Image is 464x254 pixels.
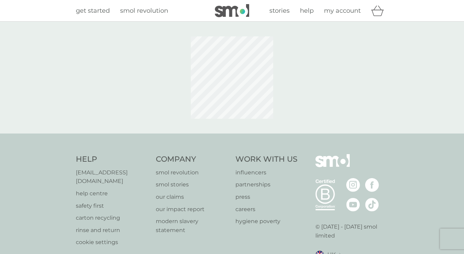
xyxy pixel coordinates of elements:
[76,7,110,14] span: get started
[76,201,149,210] a: safety first
[156,193,229,201] a: our claims
[365,198,379,211] img: visit the smol Tiktok page
[76,213,149,222] a: carton recycling
[120,7,168,14] span: smol revolution
[76,168,149,186] a: [EMAIL_ADDRESS][DOMAIN_NAME]
[156,154,229,165] h4: Company
[315,222,388,240] p: © [DATE] - [DATE] smol limited
[76,154,149,165] h4: Help
[156,168,229,177] a: smol revolution
[235,205,298,214] a: careers
[215,4,249,17] img: smol
[315,154,350,177] img: smol
[300,6,314,16] a: help
[346,198,360,211] img: visit the smol Youtube page
[235,154,298,165] h4: Work With Us
[235,193,298,201] a: press
[300,7,314,14] span: help
[156,205,229,214] a: our impact report
[324,6,361,16] a: my account
[156,217,229,234] a: modern slavery statement
[235,217,298,226] a: hygiene poverty
[156,180,229,189] a: smol stories
[235,180,298,189] a: partnerships
[76,189,149,198] a: help centre
[76,238,149,247] a: cookie settings
[76,6,110,16] a: get started
[269,6,290,16] a: stories
[371,4,388,18] div: basket
[120,6,168,16] a: smol revolution
[235,168,298,177] a: influencers
[269,7,290,14] span: stories
[346,178,360,192] img: visit the smol Instagram page
[76,226,149,235] a: rinse and return
[324,7,361,14] span: my account
[365,178,379,192] img: visit the smol Facebook page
